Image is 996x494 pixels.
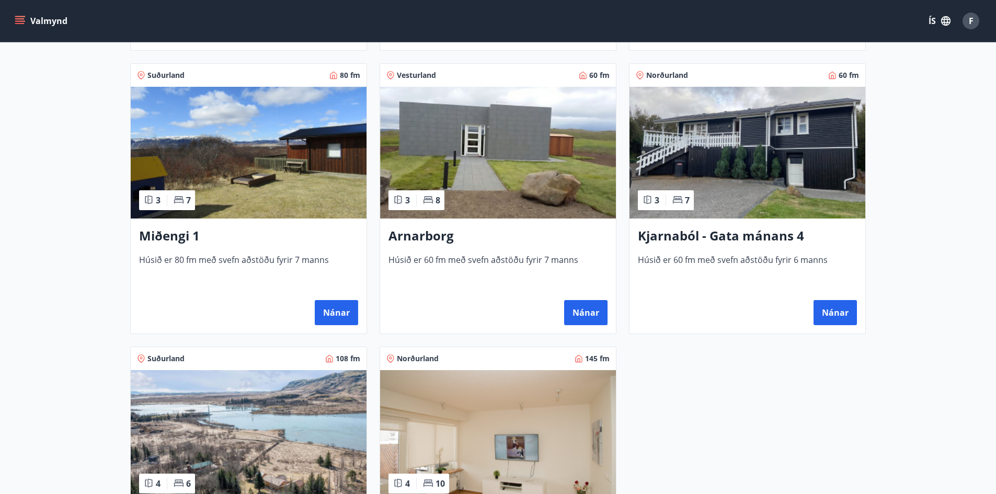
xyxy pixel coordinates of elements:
span: Suðurland [147,70,185,81]
h3: Arnarborg [388,227,608,246]
span: 3 [405,194,410,206]
span: Suðurland [147,353,185,364]
button: Nánar [564,300,608,325]
span: 80 fm [340,70,360,81]
button: Nánar [814,300,857,325]
button: menu [13,12,72,30]
span: 7 [186,194,191,206]
img: Paella dish [629,87,865,219]
span: 4 [156,478,161,489]
span: 108 fm [336,353,360,364]
span: 4 [405,478,410,489]
span: 8 [436,194,440,206]
span: Húsið er 80 fm með svefn aðstöðu fyrir 7 manns [139,254,358,289]
button: Nánar [315,300,358,325]
button: ÍS [923,12,956,30]
span: 6 [186,478,191,489]
button: F [958,8,983,33]
span: Norðurland [646,70,688,81]
span: F [969,15,974,27]
span: Húsið er 60 fm með svefn aðstöðu fyrir 6 manns [638,254,857,289]
span: 10 [436,478,445,489]
span: Vesturland [397,70,436,81]
img: Paella dish [131,87,367,219]
span: Húsið er 60 fm með svefn aðstöðu fyrir 7 manns [388,254,608,289]
span: 145 fm [585,353,610,364]
img: Paella dish [380,87,616,219]
span: 3 [655,194,659,206]
span: 60 fm [839,70,859,81]
span: Norðurland [397,353,439,364]
h3: Miðengi 1 [139,227,358,246]
span: 60 fm [589,70,610,81]
span: 7 [685,194,690,206]
span: 3 [156,194,161,206]
h3: Kjarnaból - Gata mánans 4 [638,227,857,246]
